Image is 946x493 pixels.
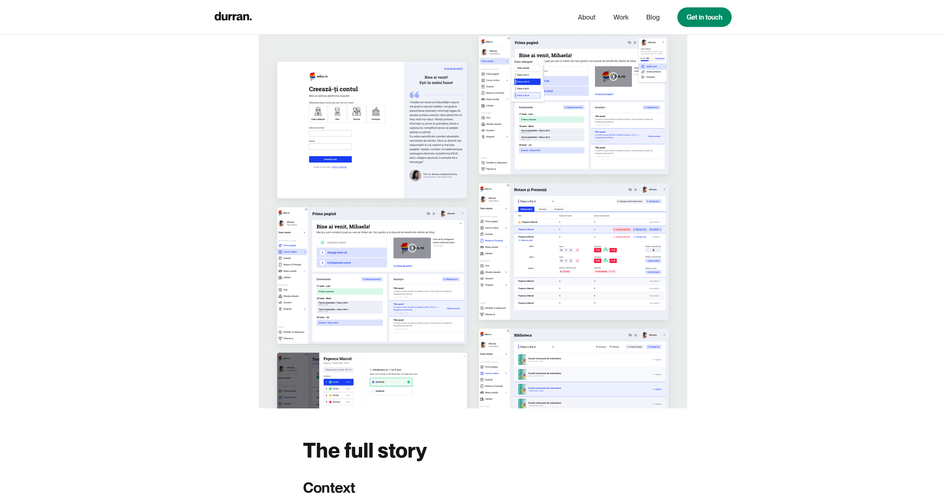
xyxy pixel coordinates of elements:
[303,438,427,463] h2: The full story
[578,10,596,24] a: About
[613,10,629,24] a: Work
[677,7,732,27] a: Get in touch
[646,10,660,24] a: Blog
[214,10,252,24] a: home
[259,18,687,408] img: Edus Platform Redesign UX Design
